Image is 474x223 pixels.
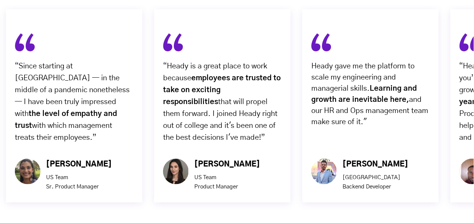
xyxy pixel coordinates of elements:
span: Heady gave me the platform to scale my engineering and managerial skills. and our HR and Ops mana... [311,62,428,126]
img: Screen Shot 2022-12-22 at 8.10.03 AM [311,159,337,184]
span: with which management treats their employees.” [15,122,112,141]
img: fill [15,33,35,52]
img: fill [311,33,331,52]
div: [PERSON_NAME] [194,159,260,170]
img: Screen Shot 2022-12-29 at 9.52.06 AM [15,159,40,184]
img: fill [163,33,183,52]
span: employees are trusted to take on exciting responsibilities [163,74,281,106]
p: [GEOGRAPHIC_DATA] Backend Developer [342,173,408,191]
span: that will propel them forward. I joined Heady right out of college and it's been one of the best ... [163,98,277,141]
p: US Team Sr. Product Manager [46,173,112,191]
div: [PERSON_NAME] [342,159,408,170]
span: “Heady is a great place to work because [163,62,267,82]
div: [PERSON_NAME] [46,159,112,170]
p: US Team Product Manager [194,173,260,191]
span: “Since starting at [GEOGRAPHIC_DATA] — in the middle of a pandemic nonetheless — I have been trul... [15,62,130,117]
img: Screen Shot 2022-12-29 at 9.53.39 AM [163,159,189,184]
span: the level of empathy and trust [15,110,117,129]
